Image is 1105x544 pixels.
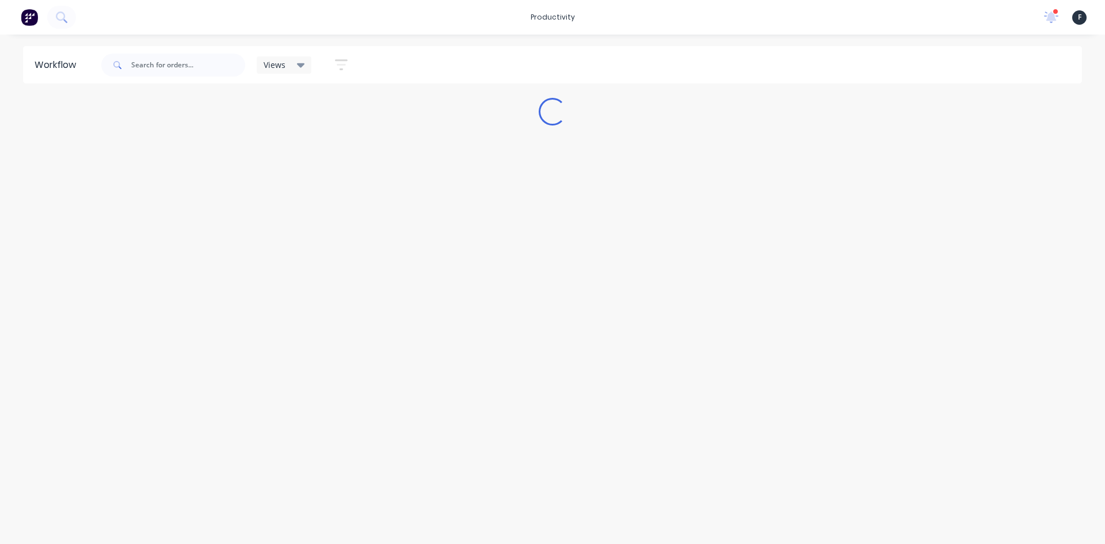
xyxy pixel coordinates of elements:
span: Views [264,59,285,71]
span: F [1078,12,1081,22]
div: Workflow [35,58,82,72]
div: productivity [525,9,581,26]
img: Factory [21,9,38,26]
input: Search for orders... [131,54,245,77]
